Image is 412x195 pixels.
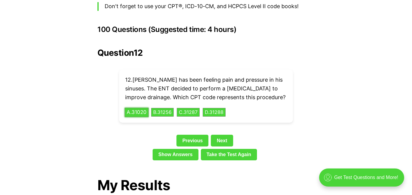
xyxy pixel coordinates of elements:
a: Previous [176,135,208,146]
button: C.31287 [177,108,200,117]
h1: My Results [97,177,315,193]
p: 12 . [PERSON_NAME] has been feeling pain and pressure in his sinuses. The ENT decided to perform ... [125,76,287,102]
button: A.31020 [125,108,149,117]
h3: 100 Questions (Suggested time: 4 hours) [97,25,315,34]
iframe: portal-trigger [314,165,412,195]
a: Next [211,135,233,146]
a: Take the Test Again [201,149,257,160]
h2: Question 12 [97,48,315,58]
button: B.31256 [151,108,174,117]
button: D.31288 [203,108,226,117]
blockquote: Don't forget to use your CPT®, ICD-10-CM, and HCPCS Level II code books! [97,2,315,11]
a: Show Answers [153,149,198,160]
